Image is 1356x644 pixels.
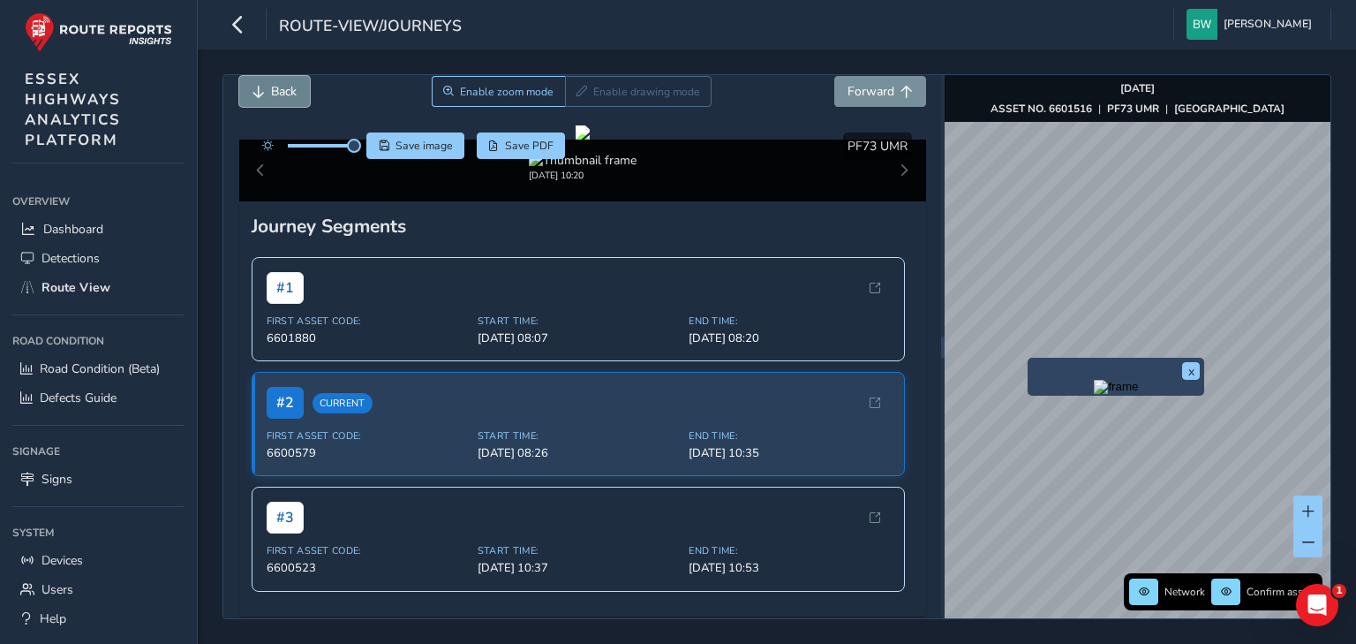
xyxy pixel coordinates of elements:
[395,139,453,153] span: Save image
[12,215,185,244] a: Dashboard
[267,544,467,557] span: First Asset Code:
[991,102,1284,116] div: | |
[478,330,678,346] span: [DATE] 08:07
[12,244,185,273] a: Detections
[689,314,889,328] span: End Time:
[25,12,172,52] img: rr logo
[529,169,637,182] div: [DATE] 10:20
[267,387,304,419] span: # 2
[267,502,304,534] span: # 3
[1032,380,1200,391] button: Preview frame
[366,133,464,159] button: Save
[41,581,73,598] span: Users
[12,604,185,633] a: Help
[267,429,467,443] span: First Asset Code:
[834,76,926,107] button: Forward
[1094,380,1138,394] img: frame
[279,15,462,40] span: route-view/journeys
[252,214,914,239] div: Journey Segments
[1247,585,1317,599] span: Confirm assets
[1332,584,1346,598] span: 1
[267,272,304,304] span: # 1
[1186,9,1217,40] img: diamond-layout
[12,328,185,354] div: Road Condition
[41,471,72,488] span: Signs
[41,279,110,296] span: Route View
[689,544,889,557] span: End Time:
[40,390,117,406] span: Defects Guide
[477,133,566,159] button: PDF
[12,575,185,604] a: Users
[267,560,467,576] span: 6600523
[41,250,100,267] span: Detections
[12,546,185,575] a: Devices
[689,445,889,461] span: [DATE] 10:35
[40,360,160,377] span: Road Condition (Beta)
[267,445,467,461] span: 6600579
[239,76,310,107] button: Back
[478,445,678,461] span: [DATE] 08:26
[478,429,678,443] span: Start Time:
[313,393,373,413] span: Current
[1164,585,1205,599] span: Network
[689,560,889,576] span: [DATE] 10:53
[432,76,565,107] button: Zoom
[41,552,83,569] span: Devices
[40,610,66,627] span: Help
[12,273,185,302] a: Route View
[12,438,185,465] div: Signage
[847,83,894,100] span: Forward
[1120,81,1155,95] strong: [DATE]
[267,314,467,328] span: First Asset Code:
[1186,9,1318,40] button: [PERSON_NAME]
[12,354,185,383] a: Road Condition (Beta)
[529,152,637,169] img: Thumbnail frame
[25,69,121,150] span: ESSEX HIGHWAYS ANALYTICS PLATFORM
[271,83,297,100] span: Back
[1174,102,1284,116] strong: [GEOGRAPHIC_DATA]
[847,138,908,155] span: PF73 UMR
[1182,362,1200,380] button: x
[478,560,678,576] span: [DATE] 10:37
[12,465,185,494] a: Signs
[43,221,103,238] span: Dashboard
[267,330,467,346] span: 6601880
[478,544,678,557] span: Start Time:
[12,383,185,413] a: Defects Guide
[1107,102,1159,116] strong: PF73 UMR
[505,139,554,153] span: Save PDF
[478,314,678,328] span: Start Time:
[12,519,185,546] div: System
[1296,584,1338,626] iframe: Intercom live chat
[689,330,889,346] span: [DATE] 08:20
[689,429,889,443] span: End Time:
[991,102,1092,116] strong: ASSET NO. 6601516
[1224,9,1312,40] span: [PERSON_NAME]
[12,188,185,215] div: Overview
[460,85,554,99] span: Enable zoom mode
